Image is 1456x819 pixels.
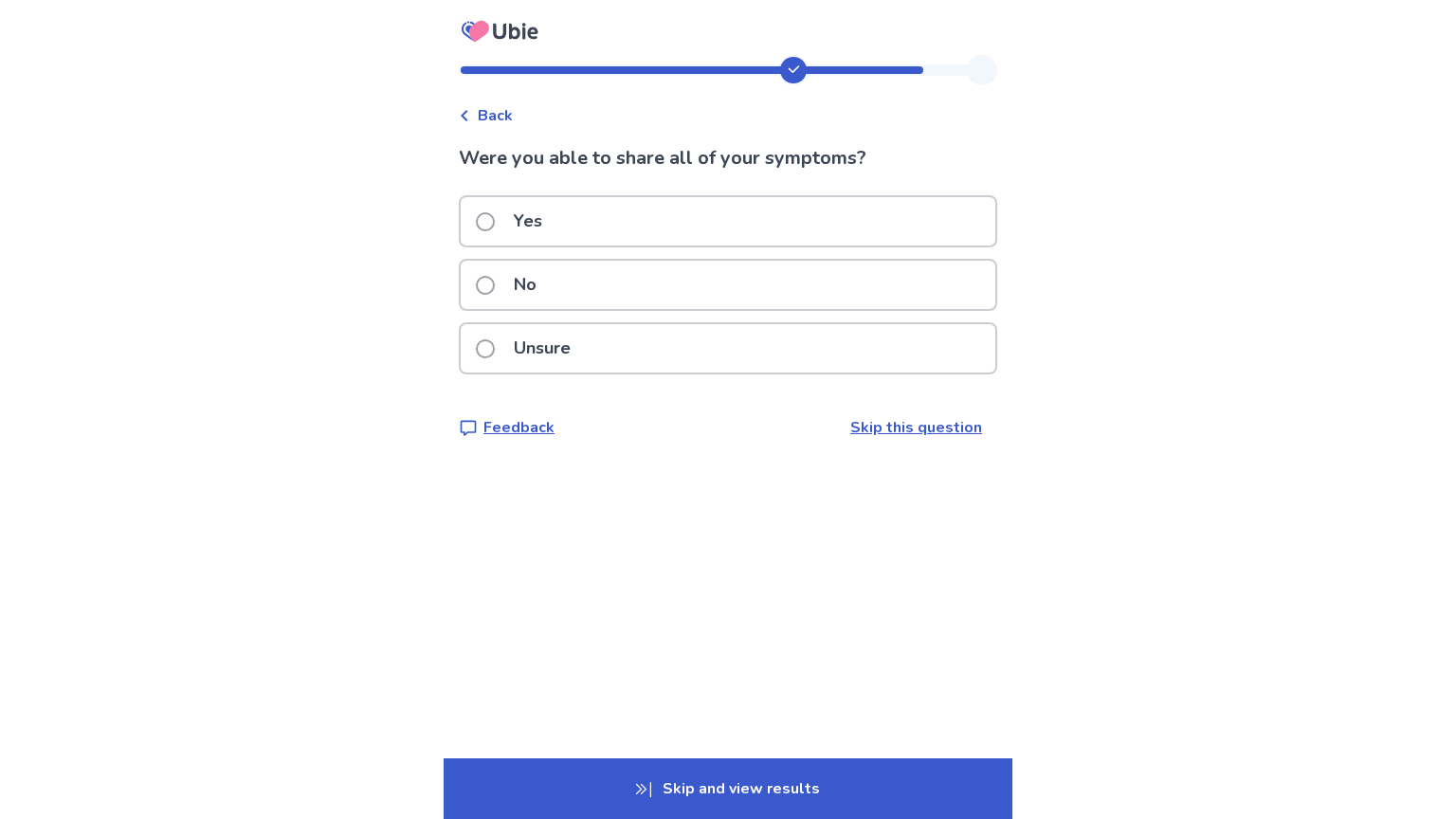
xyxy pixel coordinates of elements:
[444,758,1012,819] p: Skip and view results
[459,144,997,173] p: Were you able to share all of your symptoms?
[483,416,555,439] p: Feedback
[502,324,582,373] p: Unsure
[478,104,513,127] span: Back
[502,261,548,309] p: No
[459,416,555,439] a: Feedback
[850,417,982,438] a: Skip this question
[502,197,554,246] p: Yes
